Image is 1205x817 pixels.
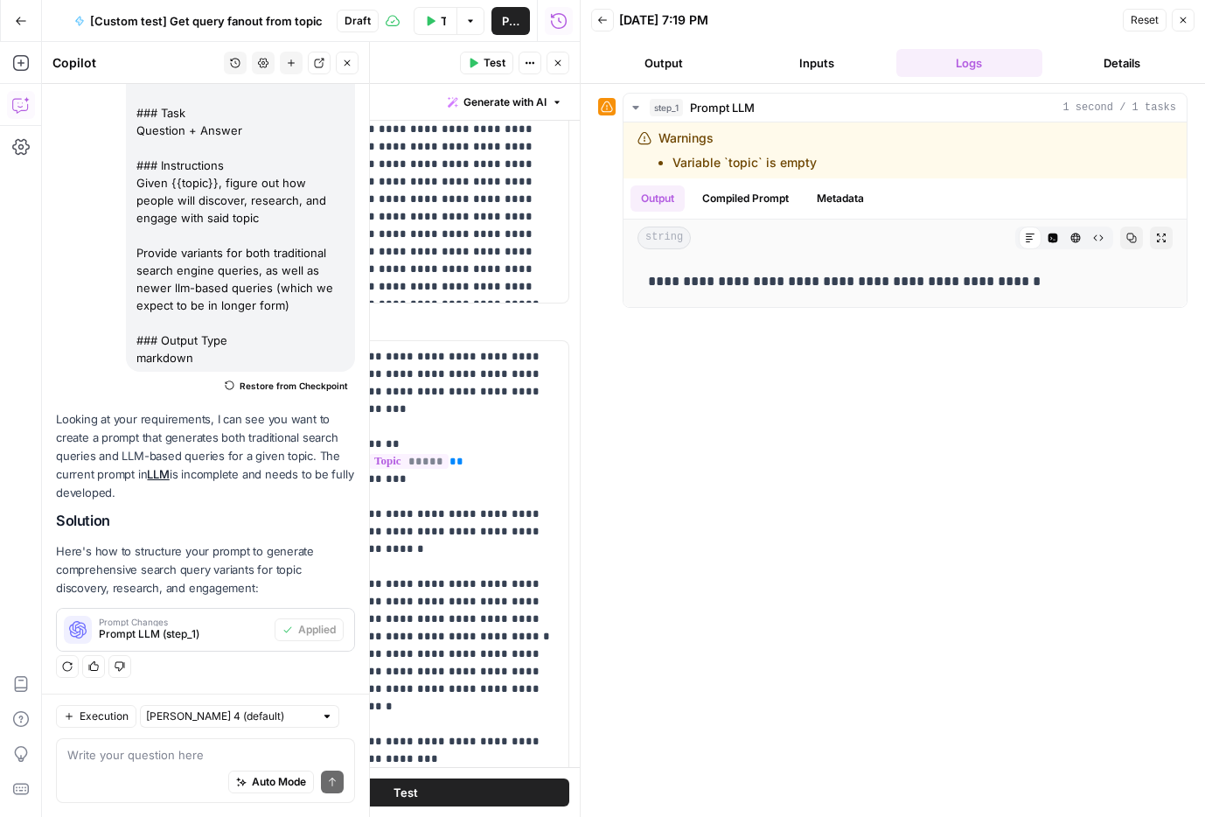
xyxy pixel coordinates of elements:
span: step_1 [650,99,683,116]
span: Reset [1131,12,1159,28]
span: Prompt LLM (step_1) [99,626,268,642]
button: Output [630,185,685,212]
button: Generate with AI [441,91,569,114]
button: 1 second / 1 tasks [623,94,1187,122]
span: Applied [298,622,336,638]
span: [Custom test] Get query fanout from topic [90,12,323,30]
span: 1 second / 1 tasks [1062,100,1176,115]
p: Looking at your requirements, I can see you want to create a prompt that generates both tradition... [56,410,355,503]
span: Prompt Changes [99,618,268,626]
div: Write a prompt using the following information: ### Task Question + Answer ### Instructions Given... [126,46,355,372]
button: Inputs [744,49,890,77]
button: [Custom test] Get query fanout from topic [64,7,333,35]
button: Compiled Prompt [692,185,799,212]
button: Metadata [806,185,874,212]
span: Restore from Checkpoint [240,379,348,393]
span: string [637,227,691,249]
label: Chat [241,318,569,335]
span: Test [484,55,505,71]
button: Publish [491,7,530,35]
span: Test [394,784,418,801]
button: Restore from Checkpoint [218,375,355,396]
span: Test Workflow [441,12,446,30]
li: Variable `topic` is empty [672,154,817,171]
div: Copilot [52,54,219,72]
input: Claude Sonnet 4 (default) [146,708,314,725]
span: Publish [502,12,519,30]
button: Reset [1123,9,1167,31]
button: Test [460,52,513,74]
span: Draft [345,13,371,29]
div: Warnings [658,129,817,171]
button: Auto Mode [228,771,314,793]
span: Execution [80,709,129,724]
button: Test Workflow [414,7,456,35]
a: LLM [147,467,169,481]
button: Execution [56,705,136,728]
button: Applied [275,618,344,641]
h2: Solution [56,513,355,529]
span: Prompt LLM [690,99,755,116]
span: Generate with AI [463,94,547,110]
div: Write your prompt [231,84,580,120]
div: 1 second / 1 tasks [623,122,1187,307]
button: Output [591,49,737,77]
button: Details [1049,49,1195,77]
p: Here's how to structure your prompt to generate comprehensive search query variants for topic dis... [56,542,355,597]
span: Auto Mode [252,774,306,790]
button: Test [241,779,569,807]
button: Logs [896,49,1042,77]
